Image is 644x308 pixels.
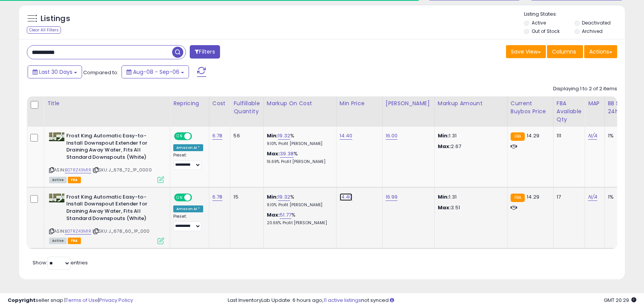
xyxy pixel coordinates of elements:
a: 14.40 [340,193,353,201]
strong: Max: [438,143,451,150]
div: Min Price [340,99,379,108]
div: Markup Amount [438,99,504,108]
span: | SKU: J_678_60_1P_000 [92,228,150,234]
div: Last InventoryLab Update: 6 hours ago, not synced. [228,297,636,304]
span: Last 30 Days [39,68,72,76]
label: Archived [582,28,603,34]
div: FBA Available Qty [557,99,582,124]
small: FBA [511,132,525,141]
b: Frost King Automatic Easy-to-Install Downspout Extender for Draining Away Water, Fits All Standar... [66,132,159,163]
div: Repricing [173,99,206,108]
span: 2025-10-7 20:29 GMT [604,297,636,304]
div: Markup on Cost [267,99,333,108]
a: 14.40 [340,132,353,140]
button: Columns [547,45,583,58]
div: Title [47,99,167,108]
div: seller snap | | [8,297,133,304]
div: Preset: [173,153,203,170]
a: Terms of Use [66,297,98,304]
div: 56 [233,132,257,139]
div: Preset: [173,214,203,231]
span: ON [175,194,184,200]
span: All listings currently available for purchase on Amazon [49,238,67,244]
span: FBA [68,238,81,244]
b: Max: [267,211,280,218]
button: Aug-08 - Sep-06 [122,65,189,78]
button: Last 30 Days [28,65,82,78]
strong: Min: [438,193,449,200]
div: % [267,194,330,208]
div: Current Buybox Price [511,99,550,116]
p: 9.10% Profit [PERSON_NAME] [267,141,330,147]
button: Actions [584,45,617,58]
img: 41jGuonw+EL._SL40_.jpg [49,194,64,202]
button: Save View [506,45,546,58]
b: Frost King Automatic Easy-to-Install Downspout Extender for Draining Away Water, Fits All Standar... [66,194,159,224]
a: 19.32 [278,193,290,201]
div: ASIN: [49,132,164,182]
span: FBA [68,177,81,183]
div: 1% [608,132,633,139]
a: 11 active listings [324,297,361,304]
div: 15 [233,194,257,200]
a: 16.99 [386,193,398,201]
label: Deactivated [582,20,611,26]
div: Amazon AI * [173,144,203,151]
div: % [267,150,330,165]
label: Active [532,20,546,26]
a: 39.38 [280,150,294,158]
p: 1.31 [438,132,501,139]
strong: Min: [438,132,449,139]
div: Clear All Filters [27,26,61,34]
small: FBA [511,194,525,202]
b: Max: [267,150,280,157]
span: ON [175,133,184,140]
span: All listings currently available for purchase on Amazon [49,177,67,183]
a: 16.00 [386,132,398,140]
h5: Listings [41,13,70,24]
a: B07RZ43M1R [65,167,91,173]
span: Aug-08 - Sep-06 [133,68,179,76]
p: 20.66% Profit [PERSON_NAME] [267,220,330,226]
div: BB Share 24h. [608,99,636,116]
span: 14.29 [527,193,539,200]
a: 19.32 [278,132,290,140]
p: 9.10% Profit [PERSON_NAME] [267,202,330,208]
button: Filters [190,45,220,59]
div: Fulfillable Quantity [233,99,260,116]
div: [PERSON_NAME] [386,99,431,108]
img: 41jGuonw+EL._SL40_.jpg [49,132,64,141]
th: The percentage added to the cost of goods (COGS) that forms the calculator for Min & Max prices. [263,96,336,127]
span: Show: entries [33,259,88,266]
b: Min: [267,132,278,139]
p: 16.69% Profit [PERSON_NAME] [267,159,330,165]
strong: Copyright [8,297,36,304]
span: OFF [191,194,203,200]
p: Listing States: [524,11,624,18]
div: Amazon AI * [173,205,203,212]
div: 17 [557,194,579,200]
span: | SKU: J_678_72_1P_0000 [92,167,152,173]
span: 14.29 [527,132,539,139]
div: ASIN: [49,194,164,243]
div: MAP [588,99,601,108]
span: OFF [191,133,203,140]
div: 111 [557,132,579,139]
a: 51.77 [280,211,291,219]
a: 6.78 [212,193,223,201]
a: B07RZ43M1R [65,228,91,235]
a: N/A [588,193,597,201]
p: 2.67 [438,143,501,150]
a: N/A [588,132,597,140]
span: Compared to: [83,69,118,76]
div: % [267,132,330,147]
div: Displaying 1 to 2 of 2 items [553,85,617,93]
div: 1% [608,194,633,200]
a: 6.78 [212,132,223,140]
span: Columns [552,48,576,55]
a: Privacy Policy [99,297,133,304]
p: 1.31 [438,194,501,200]
label: Out of Stock [532,28,560,34]
p: 3.51 [438,204,501,211]
div: Cost [212,99,227,108]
